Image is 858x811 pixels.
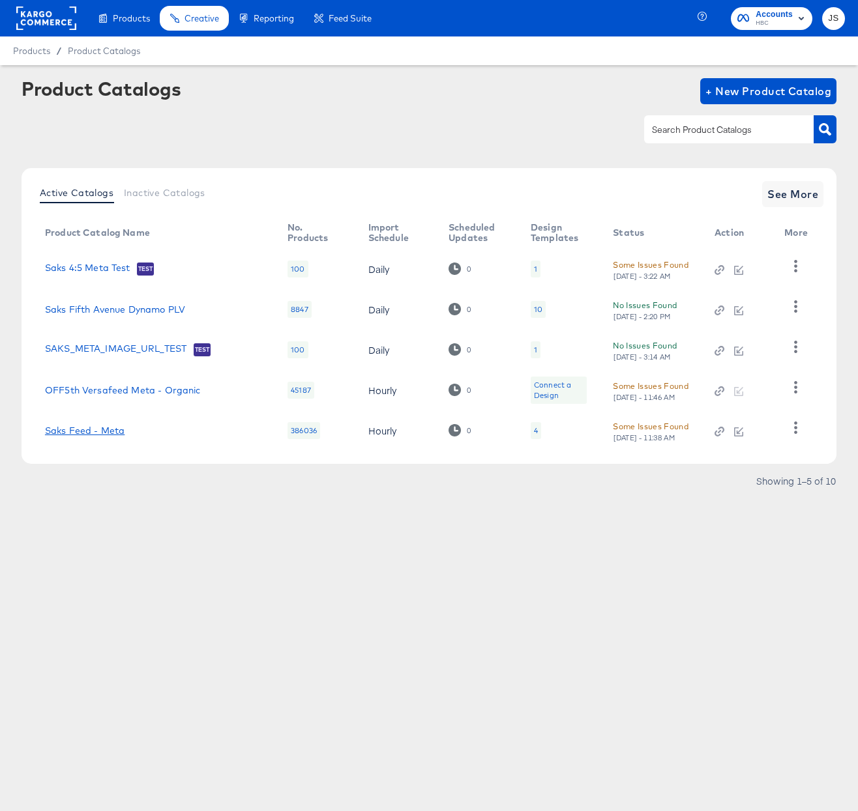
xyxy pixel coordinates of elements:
[613,379,688,393] div: Some Issues Found
[358,289,438,330] td: Daily
[613,379,688,402] button: Some Issues Found[DATE] - 11:46 AM
[613,272,672,281] div: [DATE] - 3:22 AM
[822,7,845,30] button: JS
[358,410,438,451] td: Hourly
[368,222,422,243] div: Import Schedule
[534,304,542,315] div: 10
[704,218,774,249] th: Action
[45,425,125,436] a: Saks Feed - Meta
[449,303,471,315] div: 0
[358,330,438,370] td: Daily
[449,222,505,243] div: Scheduled Updates
[288,261,308,277] div: 100
[774,218,823,249] th: More
[613,393,675,402] div: [DATE] - 11:46 AM
[534,425,538,436] div: 4
[613,258,688,281] button: Some Issues Found[DATE] - 3:22 AM
[288,222,342,243] div: No. Products
[449,263,471,275] div: 0
[531,377,587,404] div: Connect a Design
[358,370,438,410] td: Hourly
[68,46,140,56] a: Product Catalogs
[124,188,205,198] span: Inactive Catalogs
[288,301,312,318] div: 8847
[194,345,211,355] span: Test
[45,227,150,238] div: Product Catalog Name
[705,82,831,100] span: + New Product Catalog
[767,185,818,203] span: See More
[466,305,471,314] div: 0
[731,7,812,30] button: AccountsHBC
[531,261,540,277] div: 1
[762,181,823,207] button: See More
[449,343,471,356] div: 0
[531,301,546,318] div: 10
[613,258,688,272] div: Some Issues Found
[649,122,788,137] input: Search Product Catalogs
[40,188,113,198] span: Active Catalogs
[22,78,181,99] div: Product Catalogs
[288,341,308,358] div: 100
[466,386,471,395] div: 0
[534,345,537,355] div: 1
[531,422,541,439] div: 4
[602,218,704,249] th: Status
[613,433,675,442] div: [DATE] - 11:38 AM
[613,420,688,433] div: Some Issues Found
[288,382,314,399] div: 45187
[534,264,537,274] div: 1
[45,304,185,315] a: Saks Fifth Avenue Dynamo PLV
[254,13,294,23] span: Reporting
[185,13,219,23] span: Creative
[449,384,471,396] div: 0
[466,426,471,435] div: 0
[756,476,836,485] div: Showing 1–5 of 10
[50,46,68,56] span: /
[45,385,201,395] a: OFF5th Versafeed Meta - Organic
[756,18,793,29] span: HBC
[700,78,836,104] button: + New Product Catalog
[466,345,471,354] div: 0
[45,263,130,276] a: Saks 4:5 Meta Test
[113,13,150,23] span: Products
[531,222,587,243] div: Design Templates
[137,264,155,274] span: Test
[449,424,471,436] div: 0
[288,422,320,439] div: 386036
[358,249,438,289] td: Daily
[534,380,584,401] div: Connect a Design
[466,264,471,274] div: 0
[531,341,540,358] div: 1
[613,420,688,442] button: Some Issues Found[DATE] - 11:38 AM
[13,46,50,56] span: Products
[827,11,840,26] span: JS
[329,13,372,23] span: Feed Suite
[45,343,187,356] a: SAKS_META_IMAGE_URL_TEST
[756,8,793,21] span: Accounts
